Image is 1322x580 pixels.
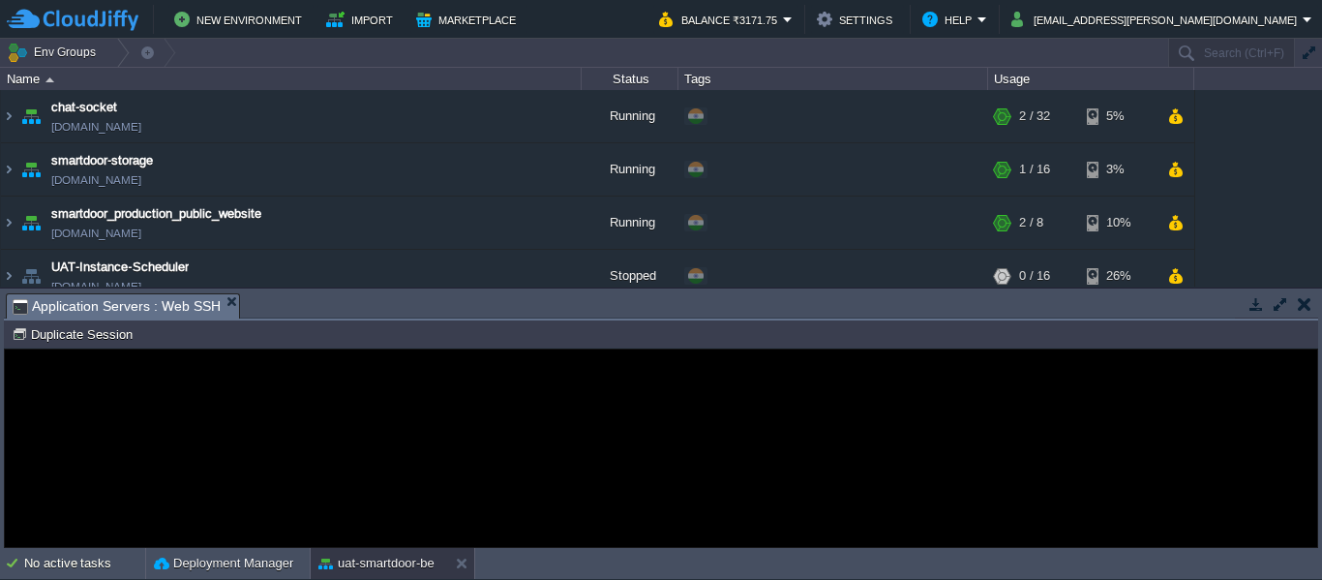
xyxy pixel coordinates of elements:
img: AMDAwAAAACH5BAEAAAAALAAAAAABAAEAAAICRAEAOw== [17,250,45,302]
a: UAT-Instance-Scheduler [51,258,189,277]
div: 2 / 32 [1019,90,1050,142]
button: Settings [817,8,898,31]
a: smartdoor-storage [51,151,153,170]
button: [EMAIL_ADDRESS][PERSON_NAME][DOMAIN_NAME] [1011,8,1303,31]
div: 26% [1087,250,1150,302]
div: Tags [679,68,987,90]
img: CloudJiffy [7,8,138,32]
span: Application Servers : Web SSH [13,294,221,319]
div: Usage [989,68,1193,90]
a: chat-socket [51,98,117,117]
img: AMDAwAAAACH5BAEAAAAALAAAAAABAAEAAAICRAEAOw== [17,197,45,249]
div: 5% [1087,90,1150,142]
button: Import [326,8,399,31]
img: AMDAwAAAACH5BAEAAAAALAAAAAABAAEAAAICRAEAOw== [1,90,16,142]
button: Balance ₹3171.75 [659,8,783,31]
a: [DOMAIN_NAME] [51,117,141,137]
div: 2 / 8 [1019,197,1043,249]
button: uat-smartdoor-be [318,554,435,573]
button: New Environment [174,8,308,31]
div: Name [2,68,581,90]
img: AMDAwAAAACH5BAEAAAAALAAAAAABAAEAAAICRAEAOw== [17,90,45,142]
div: Status [583,68,677,90]
img: AMDAwAAAACH5BAEAAAAALAAAAAABAAEAAAICRAEAOw== [1,143,16,196]
img: AMDAwAAAACH5BAEAAAAALAAAAAABAAEAAAICRAEAOw== [45,77,54,82]
button: Help [922,8,977,31]
div: Running [582,90,678,142]
div: Running [582,197,678,249]
button: Env Groups [7,39,103,66]
img: AMDAwAAAACH5BAEAAAAALAAAAAABAAEAAAICRAEAOw== [1,197,16,249]
a: smartdoor_production_public_website [51,204,261,224]
button: Marketplace [416,8,522,31]
button: Deployment Manager [154,554,293,573]
div: 1 / 16 [1019,143,1050,196]
span: [DOMAIN_NAME] [51,170,141,190]
a: [DOMAIN_NAME] [51,277,141,296]
button: Duplicate Session [12,325,138,343]
div: Stopped [582,250,678,302]
div: 0 / 16 [1019,250,1050,302]
iframe: chat widget [1241,503,1303,561]
img: AMDAwAAAACH5BAEAAAAALAAAAAABAAEAAAICRAEAOw== [17,143,45,196]
div: 3% [1087,143,1150,196]
img: AMDAwAAAACH5BAEAAAAALAAAAAABAAEAAAICRAEAOw== [1,250,16,302]
div: No active tasks [24,548,145,579]
div: 10% [1087,197,1150,249]
a: [DOMAIN_NAME] [51,224,141,243]
div: Running [582,143,678,196]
